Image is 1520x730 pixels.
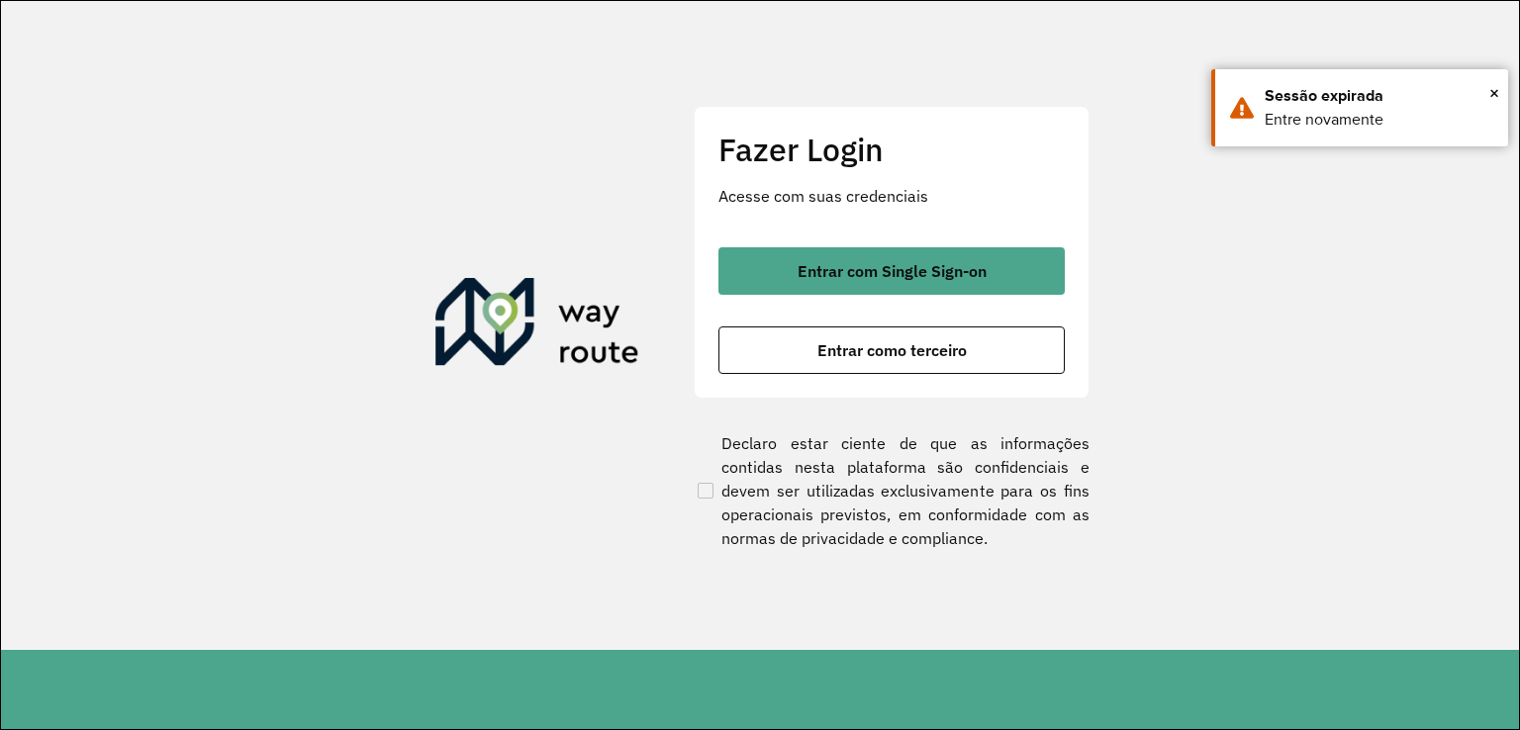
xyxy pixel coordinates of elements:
span: Entrar como terceiro [817,342,967,358]
div: Entre novamente [1265,108,1493,132]
label: Declaro estar ciente de que as informações contidas nesta plataforma são confidenciais e devem se... [694,431,1090,550]
h2: Fazer Login [718,131,1065,168]
div: Sessão expirada [1265,84,1493,108]
span: × [1489,78,1499,108]
img: Roteirizador AmbevTech [435,278,639,373]
p: Acesse com suas credenciais [718,184,1065,208]
button: Close [1489,78,1499,108]
span: Entrar com Single Sign-on [798,263,987,279]
button: button [718,247,1065,295]
button: button [718,326,1065,374]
